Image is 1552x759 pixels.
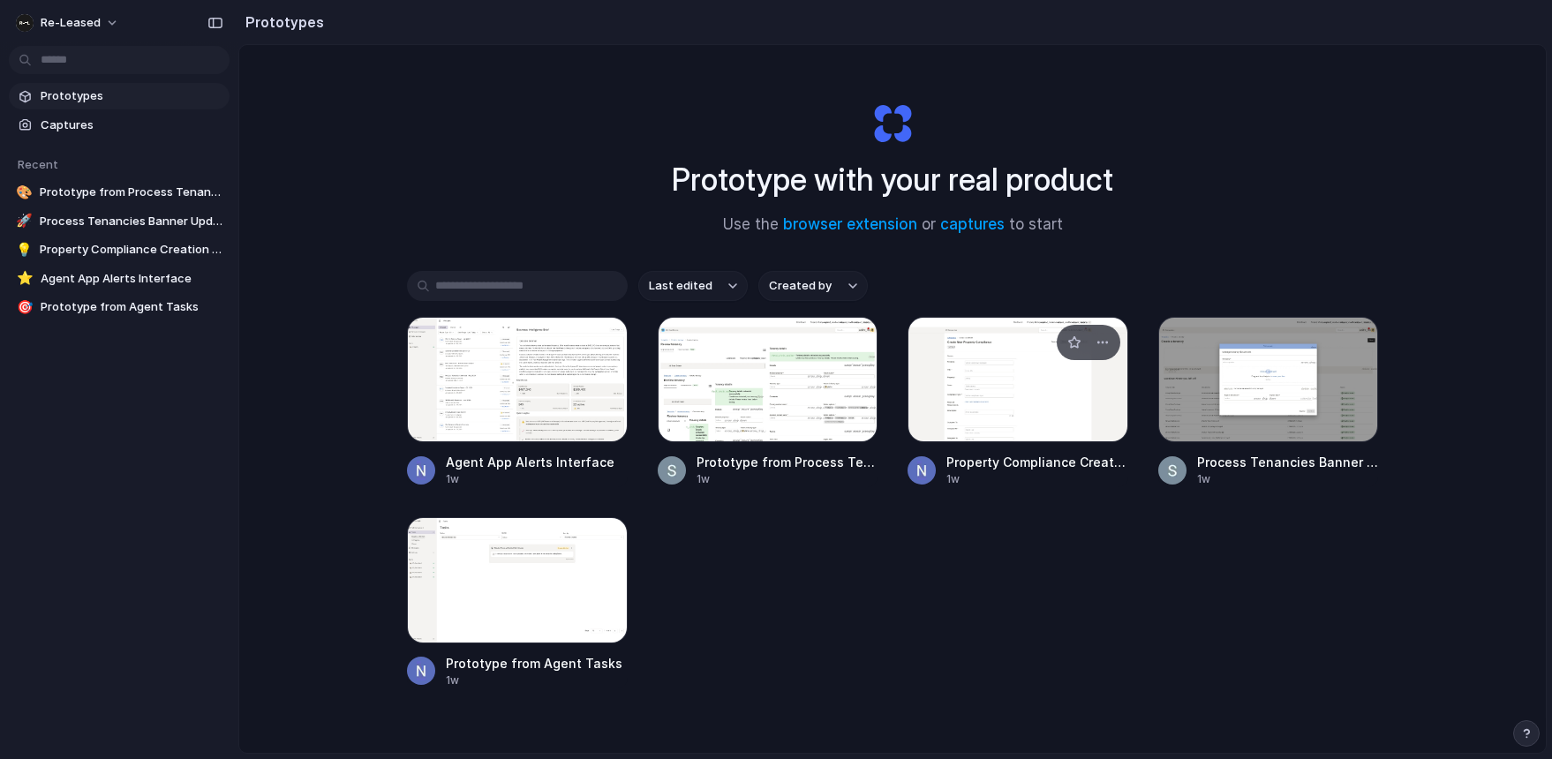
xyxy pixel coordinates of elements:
span: Prototype from Agent Tasks [41,298,222,316]
span: Re-Leased [41,14,101,32]
div: 1w [446,673,628,688]
span: Agent App Alerts Interface [446,453,628,471]
button: Re-Leased [9,9,128,37]
a: 🚀Process Tenancies Banner Update [9,208,230,235]
div: ⭐ [16,270,34,288]
button: Last edited [638,271,748,301]
a: browser extension [783,215,917,233]
a: Process Tenancies Banner UpdateProcess Tenancies Banner Update1w [1158,317,1379,487]
a: captures [940,215,1005,233]
div: 1w [1197,471,1379,487]
a: Property Compliance Creation Interface AdjustmentProperty Compliance Creation Interface Adjustment1w [908,317,1128,487]
span: Prototype from Agent Tasks [446,654,628,673]
div: 🎯 [16,298,34,316]
span: Use the or to start [723,214,1063,237]
span: Process Tenancies Banner Update [40,213,222,230]
a: ⭐Agent App Alerts Interface [9,266,230,292]
div: 1w [946,471,1128,487]
h2: Prototypes [238,11,324,33]
span: Agent App Alerts Interface [41,270,222,288]
span: Prototype from Process Tenancy Review - Re-Leased [697,453,878,471]
div: 💡 [16,241,33,259]
span: Prototype from Process Tenancy Review - Re-Leased [40,184,222,201]
a: Prototype from Process Tenancy Review - Re-LeasedPrototype from Process Tenancy Review - Re-Leased1w [658,317,878,487]
a: 🎨Prototype from Process Tenancy Review - Re-Leased [9,179,230,206]
a: Agent App Alerts InterfaceAgent App Alerts Interface1w [407,317,628,487]
span: Process Tenancies Banner Update [1197,453,1379,471]
div: 1w [446,471,628,487]
div: 🚀 [16,213,33,230]
button: Created by [758,271,868,301]
a: 🎯Prototype from Agent Tasks [9,294,230,320]
a: 💡Property Compliance Creation Interface Adjustment [9,237,230,263]
a: Prototypes [9,83,230,109]
span: Last edited [649,277,712,295]
a: Captures [9,112,230,139]
span: Created by [769,277,832,295]
a: Prototype from Agent TasksPrototype from Agent Tasks1w [407,517,628,688]
span: Property Compliance Creation Interface Adjustment [946,453,1128,471]
span: Recent [18,157,58,171]
span: Prototypes [41,87,222,105]
div: 1w [697,471,878,487]
div: 🎨 [16,184,33,201]
span: Property Compliance Creation Interface Adjustment [40,241,222,259]
h1: Prototype with your real product [672,156,1113,203]
span: Captures [41,116,222,134]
